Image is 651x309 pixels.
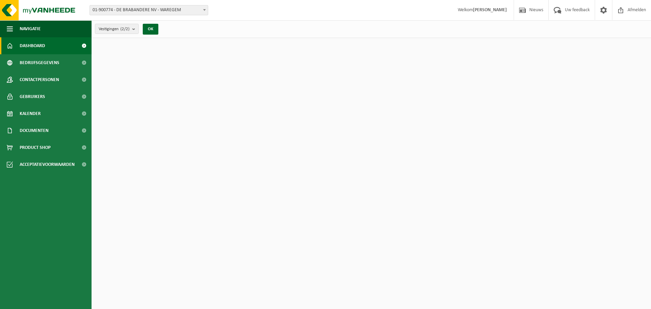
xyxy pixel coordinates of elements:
span: Gebruikers [20,88,45,105]
span: 01-900774 - DE BRABANDERE NV - WAREGEM [90,5,208,15]
span: Bedrijfsgegevens [20,54,59,71]
strong: [PERSON_NAME] [473,7,507,13]
count: (2/2) [120,27,130,31]
span: Contactpersonen [20,71,59,88]
button: OK [143,24,158,35]
span: Kalender [20,105,41,122]
span: Documenten [20,122,48,139]
span: Product Shop [20,139,51,156]
span: Acceptatievoorwaarden [20,156,75,173]
button: Vestigingen(2/2) [95,24,139,34]
span: Navigatie [20,20,41,37]
span: Dashboard [20,37,45,54]
span: Vestigingen [99,24,130,34]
